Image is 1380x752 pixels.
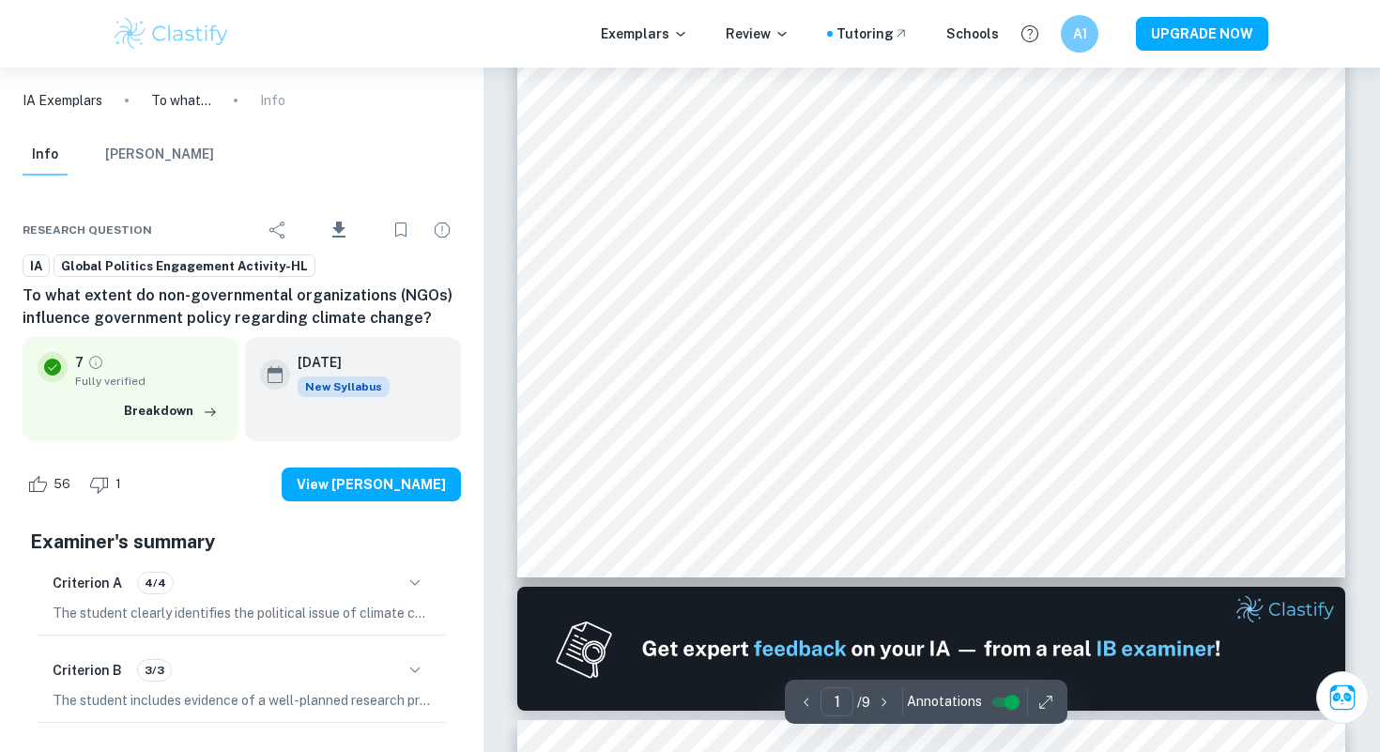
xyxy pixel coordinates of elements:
span: 1 [105,475,131,494]
button: Help and Feedback [1014,18,1046,50]
a: Grade fully verified [87,354,104,371]
span: 4/4 [138,575,173,591]
button: Ask Clai [1316,671,1369,724]
div: Report issue [423,211,461,249]
img: Clastify logo [112,15,231,53]
a: Schools [946,23,999,44]
div: Dislike [84,469,131,499]
a: Tutoring [836,23,909,44]
p: The student includes evidence of a well-planned research process by engaging with representatives... [53,690,431,711]
a: Global Politics Engagement Activity-HL [54,254,315,278]
h5: Examiner's summary [30,528,453,556]
span: Annotations [907,692,982,712]
button: Breakdown [119,397,222,425]
div: Bookmark [382,211,420,249]
span: Fully verified [75,373,222,390]
span: 3/3 [138,662,171,679]
span: Research question [23,222,152,238]
h6: To what extent do non-governmental organizations (NGOs) influence government policy regarding cli... [23,284,461,330]
h6: [DATE] [298,352,375,373]
a: IA Exemplars [23,90,102,111]
span: 56 [43,475,81,494]
button: A1 [1061,15,1098,53]
div: Starting from the May 2026 session, the Global Politics Engagement Activity requirements have cha... [298,376,390,397]
button: [PERSON_NAME] [105,134,214,176]
button: View [PERSON_NAME] [282,468,461,501]
p: Review [726,23,790,44]
h6: Criterion A [53,573,122,593]
h6: A1 [1069,23,1091,44]
h6: Criterion B [53,660,122,681]
div: Share [259,211,297,249]
button: UPGRADE NOW [1136,17,1268,51]
p: The student clearly identifies the political issue of climate change in the report, outlining the... [53,603,431,623]
img: Ad [517,587,1345,711]
p: To what extent do non-governmental organizations (NGOs) influence government policy regarding cli... [151,90,211,111]
span: New Syllabus [298,376,390,397]
p: 7 [75,352,84,373]
span: IA [23,257,49,276]
p: Info [260,90,285,111]
p: Exemplars [601,23,688,44]
a: IA [23,254,50,278]
p: / 9 [857,692,870,713]
div: Download [300,206,378,254]
div: Like [23,469,81,499]
button: Info [23,134,68,176]
span: Global Politics Engagement Activity-HL [54,257,314,276]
